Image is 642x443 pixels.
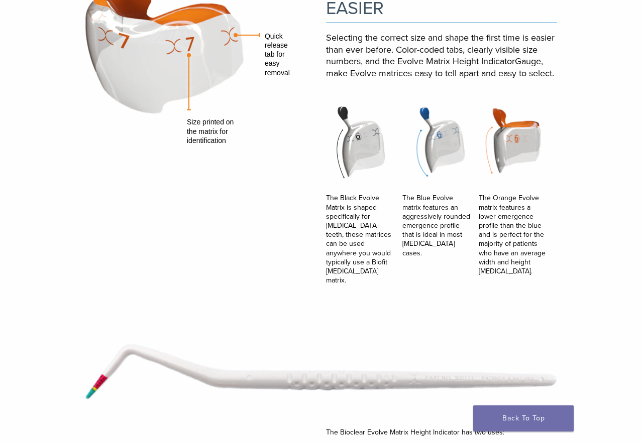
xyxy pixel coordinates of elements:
[479,194,553,276] p: The Orange Evolve matrix features a lower emergence profile than the blue and is perfect for the ...
[265,32,290,77] strong: Quick release tab for easy removal
[515,56,541,67] span: Gauge
[326,428,557,437] p: The Bioclear Evolve Matrix Height Indicator has two uses:
[473,405,574,431] a: Back To Top
[326,194,400,285] p: The Black Evolve Matrix is shaped specifically for [MEDICAL_DATA] teeth, these matrices can be us...
[402,194,476,257] p: The Blue Evolve matrix features an aggressively rounded emergence profile that is ideal in most [...
[326,32,557,79] p: Selecting the correct size and shape the first time is easier than ever before. Color-coded tabs,...
[187,118,234,144] strong: Size printed on the matrix for identification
